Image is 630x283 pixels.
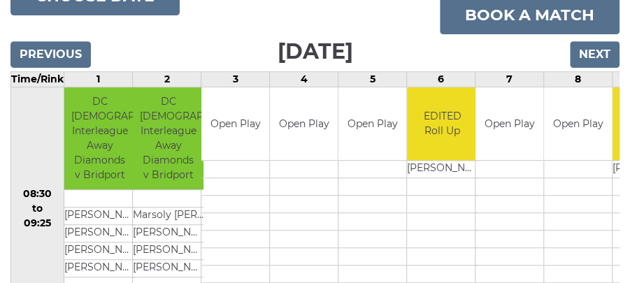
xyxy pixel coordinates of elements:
td: [PERSON_NAME] [64,224,135,242]
td: 7 [475,71,544,87]
td: Time/Rink [11,71,64,87]
td: Open Play [201,87,269,161]
input: Previous [10,41,91,68]
td: [PERSON_NAME] [133,259,203,277]
td: 5 [338,71,407,87]
td: [PERSON_NAME] [133,224,203,242]
td: [PERSON_NAME] [64,207,135,224]
td: Open Play [475,87,543,161]
td: 4 [270,71,338,87]
td: 6 [407,71,475,87]
td: [PERSON_NAME] [133,242,203,259]
td: 1 [64,71,133,87]
td: [PERSON_NAME] [407,161,478,178]
td: EDITED Roll Up [407,87,478,161]
td: Open Play [544,87,612,161]
td: Open Play [338,87,406,161]
td: DC [DEMOGRAPHIC_DATA] Interleague Away Diamonds v Bridport [64,87,135,190]
td: 2 [133,71,201,87]
td: Marsoly [PERSON_NAME] [133,207,203,224]
td: Open Play [270,87,338,161]
input: Next [570,41,620,68]
td: DC [DEMOGRAPHIC_DATA] Interleague Away Diamonds v Bridport [133,87,203,190]
td: [PERSON_NAME] [64,259,135,277]
td: 8 [544,71,613,87]
td: [PERSON_NAME] [64,242,135,259]
td: 3 [201,71,270,87]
